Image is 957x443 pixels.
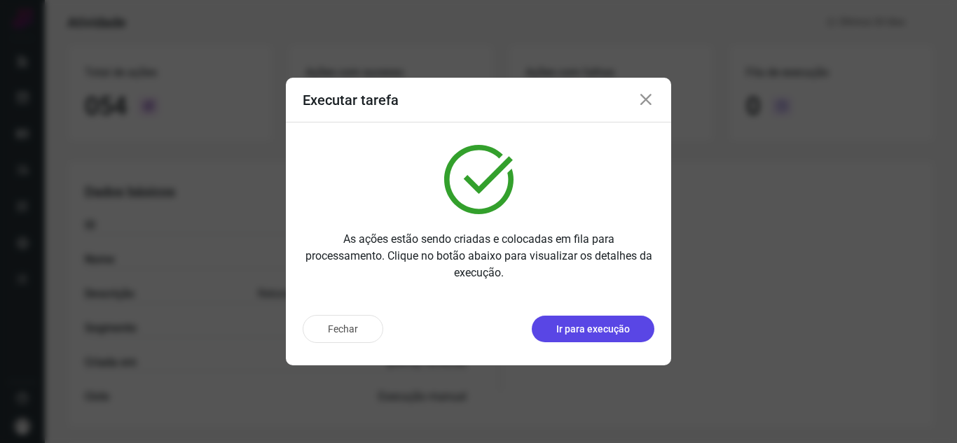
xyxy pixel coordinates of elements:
button: Ir para execução [532,316,654,342]
h3: Executar tarefa [303,92,399,108]
img: verified.svg [444,145,514,214]
button: Fechar [303,315,383,343]
p: As ações estão sendo criadas e colocadas em fila para processamento. Clique no botão abaixo para ... [303,231,654,281]
p: Ir para execução [556,322,630,337]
